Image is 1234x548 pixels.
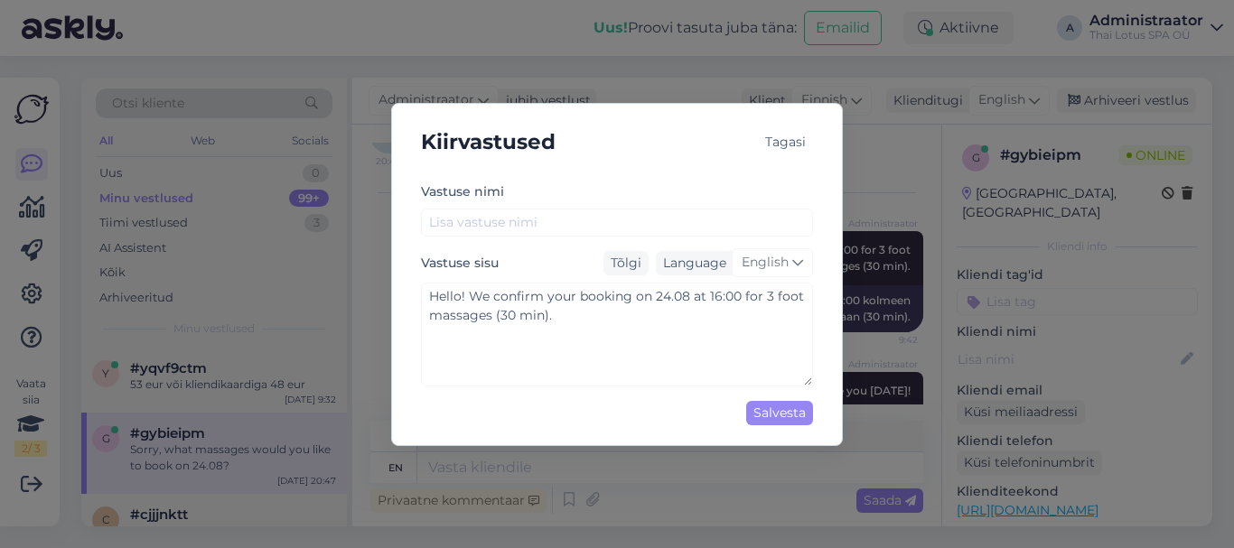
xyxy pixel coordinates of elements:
[421,182,504,201] label: Vastuse nimi
[421,283,813,386] textarea: Hello! We confirm your booking on 24.08 at 16:00 for 3 foot massages (30 min).
[421,209,813,237] input: Lisa vastuse nimi
[656,254,726,273] div: Language
[603,251,649,275] div: Tõlgi
[742,253,789,273] span: English
[421,125,556,159] h5: Kiirvastused
[758,130,813,154] div: Tagasi
[421,254,499,273] label: Vastuse sisu
[746,401,813,425] div: Salvesta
